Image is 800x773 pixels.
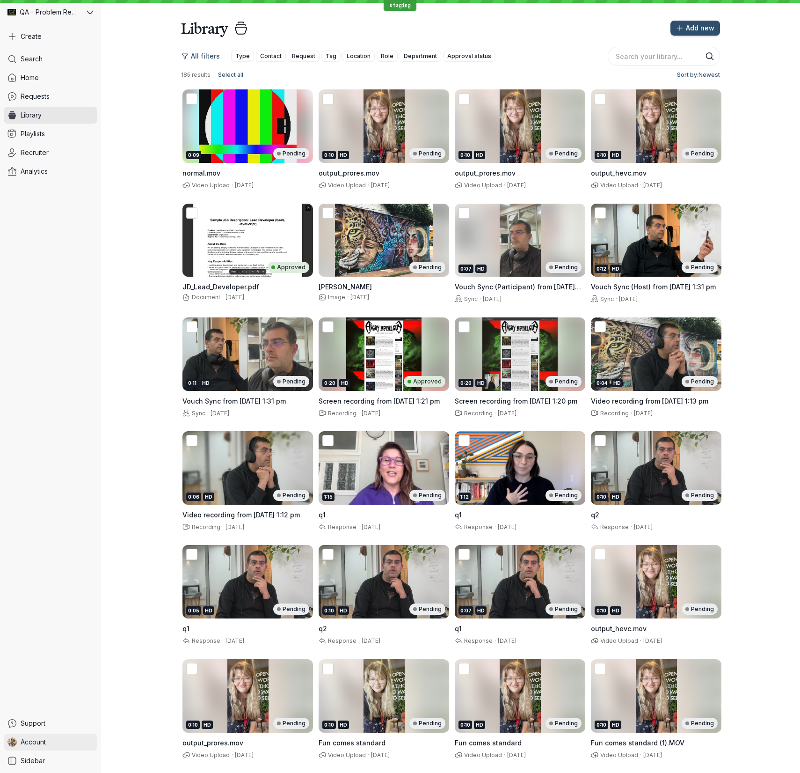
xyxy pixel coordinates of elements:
[4,69,97,86] a: Home
[362,410,380,417] span: [DATE]
[462,295,478,302] span: Sync
[4,4,97,21] button: QA - Problem Reproduction avatarQA - Problem Reproduction
[214,69,247,81] button: Select all
[319,397,449,406] h3: Screen recording from 29 August 2025 at 1:21 pm
[610,151,621,159] div: HD
[4,715,97,732] a: Support
[377,51,398,62] button: Role
[409,262,445,273] div: Pending
[182,739,243,747] span: output_prores.mov
[682,490,718,501] div: Pending
[366,751,371,759] span: ·
[545,148,582,159] div: Pending
[455,169,516,177] span: output_prores.mov
[493,410,498,417] span: ·
[181,71,211,79] span: 185 results
[181,49,225,64] button: All filters
[629,523,634,531] span: ·
[186,493,201,501] div: 0:06
[507,182,526,189] span: [DATE]
[326,523,356,530] span: Response
[610,493,621,501] div: HD
[591,397,721,406] h3: Video recording from 29 August 2025 at 1:13 pm
[455,739,522,747] span: Fun comes standard
[319,625,327,633] span: q2
[705,52,714,61] button: Search
[326,637,356,644] span: Response
[591,739,684,747] span: Fun comes standard (1).MOV
[591,282,721,292] h3: Vouch Sync (Host) from 29 August 2025 at 1:31 pm
[409,490,445,501] div: Pending
[545,718,582,729] div: Pending
[186,151,201,159] div: 0:09
[211,410,229,417] span: [DATE]
[7,737,17,747] img: Shez Katrak avatar
[4,734,97,751] a: Shez Katrak avatarAccount
[475,265,487,273] div: HD
[191,52,220,61] span: All filters
[4,4,85,21] div: QA - Problem Reproduction
[322,721,336,729] div: 0:10
[447,52,491,61] span: Approval status
[273,718,309,729] div: Pending
[339,379,350,387] div: HD
[634,523,653,530] span: [DATE]
[598,182,638,189] span: Video Upload
[21,73,39,82] span: Home
[356,637,362,645] span: ·
[186,606,201,615] div: 0:05
[21,756,45,766] span: Sidebar
[404,376,445,387] div: Approved
[610,721,621,729] div: HD
[190,410,205,417] span: Sync
[350,294,369,301] span: [DATE]
[230,182,235,189] span: ·
[682,604,718,615] div: Pending
[20,7,80,17] span: QA - Problem Reproduction
[598,637,638,644] span: Video Upload
[545,604,582,615] div: Pending
[220,637,225,645] span: ·
[256,51,286,62] button: Contact
[4,88,97,105] a: Requests
[190,182,230,189] span: Video Upload
[478,295,483,303] span: ·
[462,751,502,758] span: Video Upload
[545,490,582,501] div: Pending
[225,637,244,644] span: [DATE]
[319,397,440,405] span: Screen recording from [DATE] 1:21 pm
[474,151,485,159] div: HD
[502,182,507,189] span: ·
[21,92,50,101] span: Requests
[319,294,345,301] span: Image
[614,295,619,303] span: ·
[643,637,662,644] span: [DATE]
[220,294,225,301] span: ·
[409,604,445,615] div: Pending
[182,625,189,633] span: q1
[545,262,582,273] div: Pending
[21,148,49,157] span: Recruiter
[595,151,608,159] div: 0:10
[677,70,720,80] span: Sort by: Newest
[186,721,200,729] div: 0:10
[288,51,320,62] button: Request
[458,606,473,615] div: 0:07
[493,523,498,531] span: ·
[595,493,608,501] div: 0:10
[638,182,643,189] span: ·
[326,182,366,189] span: Video Upload
[268,262,309,273] div: Approved
[682,718,718,729] div: Pending
[218,70,243,80] span: Select all
[462,182,502,189] span: Video Upload
[458,493,471,501] div: 1:12
[493,637,498,645] span: ·
[591,283,716,291] span: Vouch Sync (Host) from [DATE] 1:31 pm
[371,751,390,758] span: [DATE]
[319,169,379,177] span: output_prores.mov
[455,397,577,405] span: Screen recording from [DATE] 1:20 pm
[610,606,621,615] div: HD
[595,606,608,615] div: 0:10
[356,410,362,417] span: ·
